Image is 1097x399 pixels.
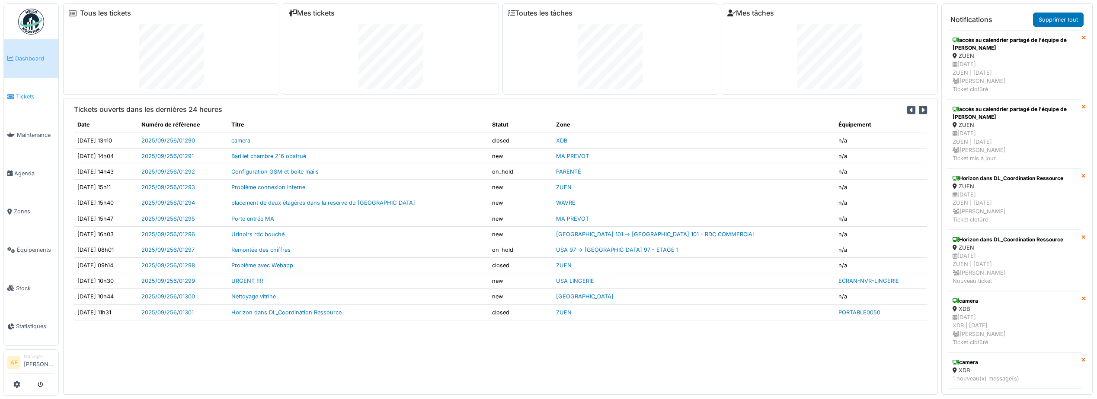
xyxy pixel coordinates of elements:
a: ZUEN [556,309,572,316]
span: Statistiques [16,322,55,330]
a: ECRAN-NVR-LINGERIE [838,278,899,284]
a: AF Manager[PERSON_NAME] [7,353,55,374]
a: Nettoyage vitrine [231,293,276,300]
a: MA PREVOT [556,153,589,159]
a: 2025/09/256/01295 [141,215,195,222]
td: n/a [835,289,927,304]
a: Mes tickets [288,9,335,17]
a: 2025/09/256/01292 [141,168,195,175]
th: Titre [228,117,489,133]
div: [DATE] ZUEN | [DATE] [PERSON_NAME] Ticket mis à jour [953,129,1076,162]
a: accés au calendrier partagé de l'équipe de [PERSON_NAME] ZUEN [DATE]ZUEN | [DATE] [PERSON_NAME]Ti... [947,99,1081,168]
a: Barillet chambre 216 obstrué [231,153,306,159]
a: WAVRE [556,199,576,206]
a: accés au calendrier partagé de l'équipe de [PERSON_NAME] ZUEN [DATE]ZUEN | [DATE] [PERSON_NAME]Ti... [947,30,1081,99]
a: Horizon dans DL_Coordination Ressource ZUEN [DATE]ZUEN | [DATE] [PERSON_NAME]Nouveau ticket [947,230,1081,291]
th: Numéro de référence [138,117,228,133]
td: closed [489,304,553,320]
td: n/a [835,242,927,257]
td: [DATE] 15h40 [74,195,138,211]
td: n/a [835,211,927,226]
td: [DATE] 10h30 [74,273,138,289]
a: Tickets [4,78,58,116]
td: n/a [835,195,927,211]
h6: Notifications [950,16,992,24]
td: n/a [835,133,927,148]
li: AF [7,356,20,369]
span: Dashboard [15,54,55,63]
td: [DATE] 14h04 [74,148,138,164]
td: [DATE] 16h03 [74,226,138,242]
td: new [489,226,553,242]
a: URGENT !!!! [231,278,263,284]
a: Porte entrée MA [231,215,274,222]
div: Horizon dans DL_Coordination Ressource [953,236,1076,244]
td: closed [489,133,553,148]
td: n/a [835,148,927,164]
div: 1 nouveau(x) message(s) [953,374,1076,383]
th: Équipement [835,117,927,133]
a: 2025/09/256/01299 [141,278,195,284]
td: new [489,273,553,289]
a: Horizon dans DL_Coordination Ressource [231,309,342,316]
th: Date [74,117,138,133]
div: ZUEN [953,182,1076,190]
td: n/a [835,226,927,242]
a: XDB [556,137,567,144]
td: n/a [835,258,927,273]
a: Horizon dans DL_Coordination Ressource ZUEN [DATE]ZUEN | [DATE] [PERSON_NAME]Ticket clotûré [947,168,1081,230]
a: camera [231,137,250,144]
td: new [489,148,553,164]
a: 2025/09/256/01291 [141,153,194,159]
a: camera XDB [DATE]XDB | [DATE] [PERSON_NAME]Ticket clotûré [947,291,1081,352]
div: [DATE] ZUEN | [DATE] [PERSON_NAME] Ticket clotûré [953,190,1076,224]
a: Agenda [4,154,58,193]
a: PORTABLE0050 [838,309,880,316]
div: [DATE] ZUEN | [DATE] [PERSON_NAME] Nouveau ticket [953,252,1076,285]
a: Zones [4,193,58,231]
span: Zones [14,207,55,215]
a: PARENTÉ [556,168,581,175]
h6: Tickets ouverts dans les dernières 24 heures [74,105,222,114]
span: Stock [16,284,55,292]
td: [DATE] 15h11 [74,180,138,195]
a: placement de deux étagères dans la reserve du [GEOGRAPHIC_DATA] [231,199,415,206]
td: [DATE] 15h47 [74,211,138,226]
td: n/a [835,180,927,195]
div: XDB [953,366,1076,374]
li: [PERSON_NAME] [24,353,55,372]
a: [GEOGRAPHIC_DATA] [556,293,614,300]
a: 2025/09/256/01290 [141,137,195,144]
td: new [489,180,553,195]
div: XDB [953,305,1076,313]
td: [DATE] 10h44 [74,289,138,304]
td: [DATE] 08h01 [74,242,138,257]
div: camera [953,297,1076,305]
span: Tickets [16,92,55,101]
td: on_hold [489,164,553,179]
a: Urinoirs rdc bouché [231,231,285,237]
th: Statut [489,117,553,133]
td: new [489,211,553,226]
div: accés au calendrier partagé de l'équipe de [PERSON_NAME] [953,105,1076,121]
div: Manager [24,353,55,360]
th: Zone [553,117,835,133]
a: 2025/09/256/01298 [141,262,195,269]
div: Horizon dans DL_Coordination Ressource [953,174,1076,182]
div: [DATE] ZUEN | [DATE] [PERSON_NAME] Ticket clotûré [953,60,1076,93]
a: MA PREVOT [556,215,589,222]
a: 2025/09/256/01293 [141,184,195,190]
a: Stock [4,269,58,307]
a: [GEOGRAPHIC_DATA] 101 -> [GEOGRAPHIC_DATA] 101 - RDC COMMERCIAL [556,231,755,237]
td: on_hold [489,242,553,257]
div: camera [953,358,1076,366]
td: new [489,195,553,211]
td: new [489,289,553,304]
a: Équipements [4,231,58,269]
a: 2025/09/256/01300 [141,293,195,300]
div: ZUEN [953,121,1076,129]
span: Équipements [17,246,55,254]
a: Problème avec Webapp [231,262,293,269]
a: Mes tâches [727,9,774,17]
td: closed [489,258,553,273]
